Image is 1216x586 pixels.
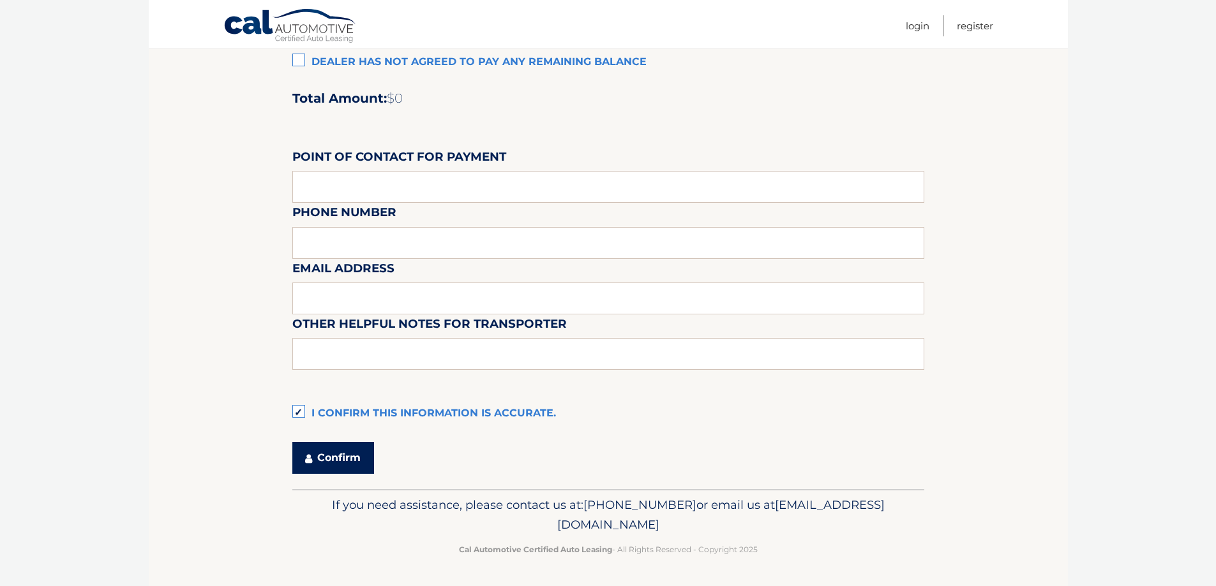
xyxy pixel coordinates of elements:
[292,259,394,282] label: Email Address
[292,401,924,427] label: I confirm this information is accurate.
[957,15,993,36] a: Register
[301,495,916,536] p: If you need assistance, please contact us at: or email us at
[292,147,506,171] label: Point of Contact for Payment
[292,442,374,474] button: Confirm
[301,543,916,556] p: - All Rights Reserved - Copyright 2025
[459,545,612,554] strong: Cal Automotive Certified Auto Leasing
[292,91,924,106] h2: Total Amount:
[223,8,357,45] a: Cal Automotive
[292,50,924,75] label: Dealer has not agreed to pay any remaining balance
[906,15,929,36] a: Login
[387,91,403,106] span: $0
[292,314,567,338] label: Other helpful notes for transporter
[583,497,696,512] span: [PHONE_NUMBER]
